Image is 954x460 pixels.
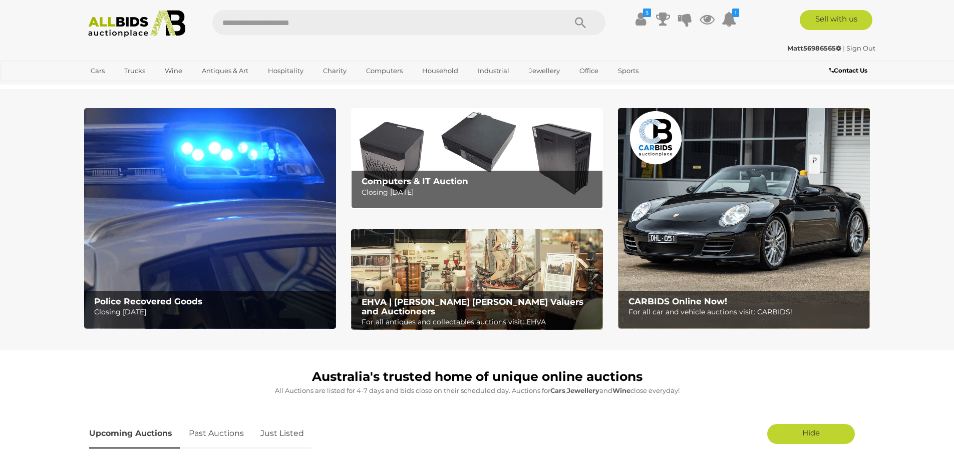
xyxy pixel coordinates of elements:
[362,186,597,199] p: Closing [DATE]
[628,296,727,306] b: CARBIDS Online Now!
[84,108,336,329] a: Police Recovered Goods Police Recovered Goods Closing [DATE]
[316,63,353,79] a: Charity
[471,63,516,79] a: Industrial
[843,44,845,52] span: |
[84,79,168,96] a: [GEOGRAPHIC_DATA]
[573,63,605,79] a: Office
[118,63,152,79] a: Trucks
[261,63,310,79] a: Hospitality
[89,370,865,384] h1: Australia's trusted home of unique online auctions
[89,419,180,448] a: Upcoming Auctions
[550,386,565,394] strong: Cars
[360,63,409,79] a: Computers
[416,63,465,79] a: Household
[829,67,867,74] b: Contact Us
[722,10,737,28] a: 1
[83,10,191,38] img: Allbids.com.au
[362,316,597,328] p: For all antiques and collectables auctions visit: EHVA
[522,63,566,79] a: Jewellery
[612,386,630,394] strong: Wine
[800,10,872,30] a: Sell with us
[633,10,649,28] a: $
[732,9,739,17] i: 1
[643,9,651,17] i: $
[362,176,468,186] b: Computers & IT Auction
[253,419,311,448] a: Just Listed
[767,424,855,444] a: Hide
[351,108,603,209] a: Computers & IT Auction Computers & IT Auction Closing [DATE]
[787,44,841,52] strong: Matt56986565
[195,63,255,79] a: Antiques & Art
[618,108,870,329] a: CARBIDS Online Now! CARBIDS Online Now! For all car and vehicle auctions visit: CARBIDS!
[567,386,599,394] strong: Jewellery
[555,10,605,35] button: Search
[94,296,202,306] b: Police Recovered Goods
[351,229,603,330] img: EHVA | Evans Hastings Valuers and Auctioneers
[84,108,336,329] img: Police Recovered Goods
[158,63,189,79] a: Wine
[829,65,870,76] a: Contact Us
[84,63,111,79] a: Cars
[94,306,330,318] p: Closing [DATE]
[802,428,820,437] span: Hide
[89,385,865,396] p: All Auctions are listed for 4-7 days and bids close on their scheduled day. Auctions for , and cl...
[362,297,583,316] b: EHVA | [PERSON_NAME] [PERSON_NAME] Valuers and Auctioneers
[181,419,251,448] a: Past Auctions
[628,306,864,318] p: For all car and vehicle auctions visit: CARBIDS!
[618,108,870,329] img: CARBIDS Online Now!
[611,63,645,79] a: Sports
[787,44,843,52] a: Matt56986565
[846,44,875,52] a: Sign Out
[351,108,603,209] img: Computers & IT Auction
[351,229,603,330] a: EHVA | Evans Hastings Valuers and Auctioneers EHVA | [PERSON_NAME] [PERSON_NAME] Valuers and Auct...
